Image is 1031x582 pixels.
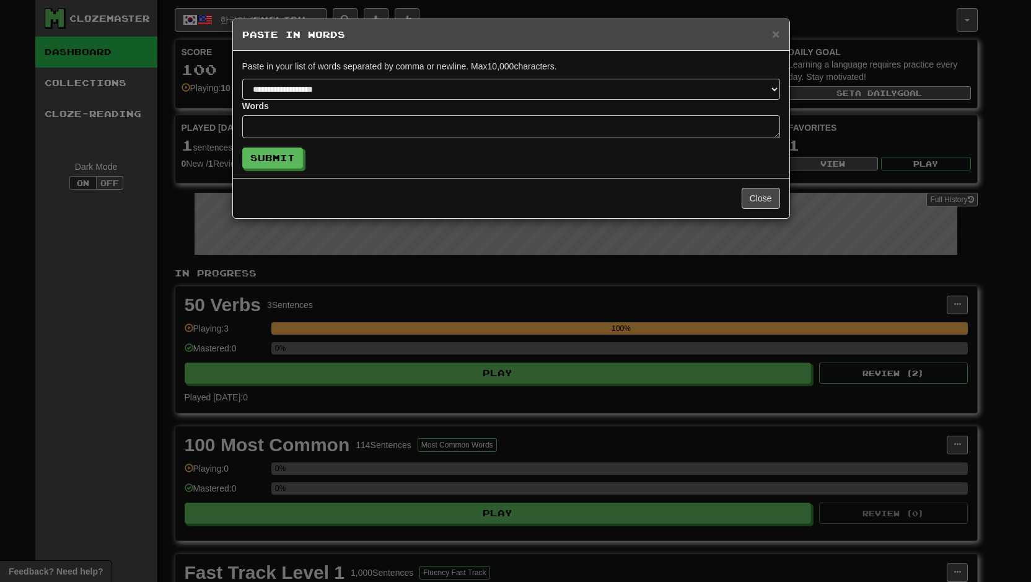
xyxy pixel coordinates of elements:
button: Submit [242,148,303,169]
span: × [772,27,779,41]
button: Close [742,188,780,209]
button: Close [772,27,779,40]
p: Paste in your list of words separated by comma or newline. Max 10,000 characters. [242,60,780,73]
h5: Paste in Words [242,29,780,41]
label: Words [242,100,269,112]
